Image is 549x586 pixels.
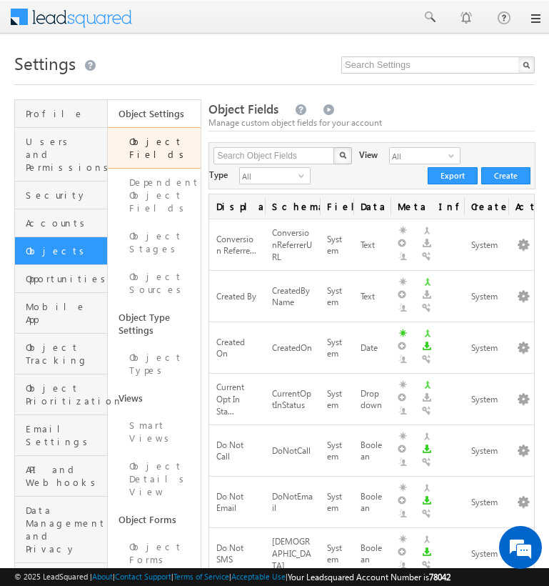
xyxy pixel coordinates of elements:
div: [DEMOGRAPHIC_DATA] [272,535,313,574]
span: 78042 [429,572,450,582]
div: System [327,335,346,362]
span: Object Fields [208,101,278,117]
span: Do Not Email [216,491,243,514]
span: Current Opt In Sta... [216,382,244,417]
input: Search Settings [341,56,535,74]
a: Dependent Object Fields [108,169,201,222]
span: Data Management and Privacy [26,504,104,555]
span: Accounts [26,217,104,229]
div: DoNotEmail [272,490,313,517]
a: Object Settings [108,100,201,127]
a: Objects [15,237,107,265]
div: System [327,232,346,259]
span: Schema Name [265,194,320,219]
div: System [471,495,501,510]
div: CreatedOn [272,341,313,356]
span: Your Leadsquared Account Number is [288,572,450,582]
span: Created By [216,291,256,302]
div: System [327,541,346,568]
a: Object Fields [108,127,201,169]
div: Dropdown [361,387,383,414]
div: Boolean [361,438,383,465]
span: Field Type [320,194,353,219]
span: Do Not Call [216,439,243,462]
a: API and Webhooks [15,456,107,497]
span: Security [26,189,104,202]
a: Object Tracking [15,334,107,374]
div: System [327,284,346,311]
a: Profile [15,100,107,128]
a: Email Settings [15,415,107,456]
a: Security [15,182,107,209]
span: All [390,148,448,164]
div: Boolean [361,490,383,517]
div: Text [361,238,383,253]
span: Objects [26,244,104,257]
span: API and Webhooks [26,463,104,489]
div: Text [361,289,383,304]
a: Object Forms [108,533,201,574]
span: Conversion Referre... [216,234,256,257]
span: Created On [216,337,245,359]
a: Data Management and Privacy [15,497,107,563]
div: System [471,341,501,356]
div: System [471,444,501,459]
div: CurrentOptInStatus [272,387,313,414]
a: Users and Permissions [15,128,107,182]
a: Object Details View [108,452,201,506]
a: Accounts [15,209,107,237]
span: Object Tracking [26,341,104,367]
div: Type [209,167,228,182]
span: Object Prioritization [26,382,104,407]
div: CreatedByName [272,284,313,311]
a: Mobile App [15,293,107,334]
a: Object Forms [108,506,201,533]
div: Boolean [361,541,383,568]
a: About [92,572,113,581]
span: Actions [508,194,534,219]
div: Manage custom object fields for your account [208,116,535,129]
div: System [471,289,501,304]
a: Contact Support [115,572,171,581]
span: © 2025 LeadSquared | | | | | [14,570,450,584]
img: Search [339,152,346,159]
div: DoNotCall [272,444,313,459]
span: Do Not SMS [216,542,243,565]
div: ConversionReferrerURL [272,226,313,265]
a: Object Stages [108,222,201,263]
div: System [327,490,346,517]
div: View [359,147,378,162]
div: System [471,238,501,253]
a: Object Type Settings [108,304,201,344]
span: Mobile App [26,300,104,326]
span: Created By [464,194,508,219]
span: Profile [26,107,104,120]
a: Acceptable Use [231,572,286,581]
a: Smart Views [108,412,201,452]
button: Create [481,167,530,184]
div: System [327,387,346,414]
a: Object Prioritization [15,374,107,415]
a: Terms of Service [173,572,229,581]
a: Object Types [108,344,201,384]
a: Object Sources [108,263,201,304]
div: System [327,438,346,465]
span: select [448,152,460,160]
span: Display Name [209,194,264,219]
span: All [240,168,298,184]
div: Date [361,341,383,356]
span: Users and Permissions [26,135,104,174]
a: Views [108,384,201,412]
button: Export [428,167,478,184]
span: Opportunities [26,272,104,285]
span: Data Type [353,194,391,219]
span: select [298,172,310,180]
div: System [471,547,501,562]
div: System [471,392,501,407]
span: Meta Info [391,194,464,219]
span: Settings [14,51,76,74]
span: Email Settings [26,422,104,448]
a: Opportunities [15,265,107,293]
